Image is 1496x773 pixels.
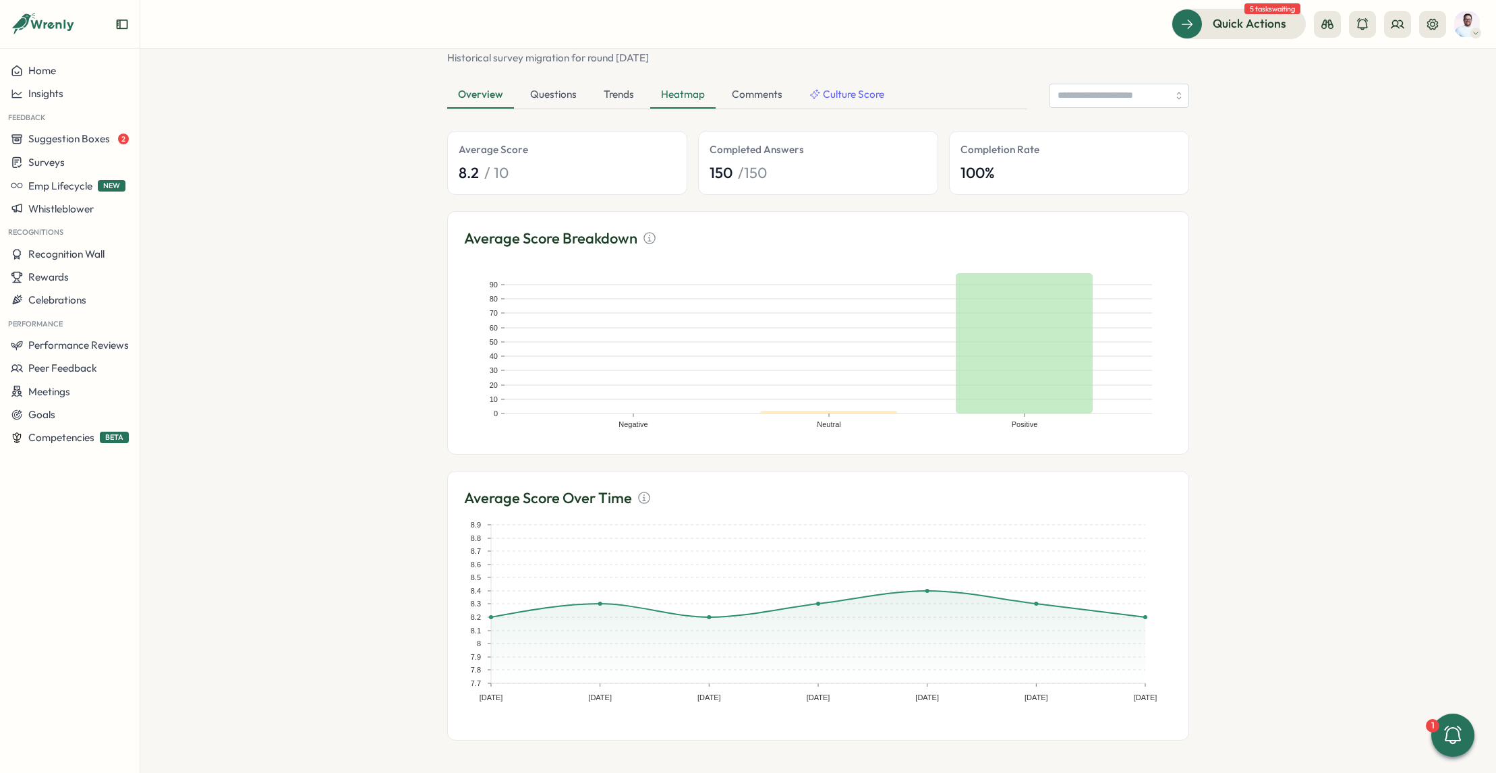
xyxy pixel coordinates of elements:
text: 50 [490,338,498,346]
span: NEW [98,180,125,192]
span: Meetings [28,385,70,398]
p: 8.2 [459,163,479,183]
text: Positive [1012,420,1038,428]
text: [DATE] [915,693,939,702]
text: 8.6 [471,561,481,569]
h3: Average Score [459,142,676,157]
button: Expand sidebar [115,18,129,31]
div: Historical survey migration for round [DATE] [447,51,1189,65]
div: Comments [721,82,793,109]
span: Emp Lifecycle [28,179,92,192]
text: [DATE] [1134,693,1157,702]
p: / 10 [484,163,509,183]
p: / 150 [738,163,767,183]
text: 20 [490,381,498,389]
button: Quick Actions [1172,9,1306,38]
text: 80 [490,295,498,303]
text: [DATE] [588,693,612,702]
text: 8.1 [471,627,481,635]
span: BETA [100,432,129,443]
a: Culture Score [799,82,895,109]
h3: Average Score Breakdown [464,228,637,249]
text: 7.7 [471,679,481,687]
text: 8.4 [471,587,481,595]
h3: Completion Rate [960,142,1178,157]
span: Insights [28,87,63,100]
img: Johannes Keller [1454,11,1480,37]
span: Whistleblower [28,202,94,215]
span: Goals [28,408,55,421]
text: 40 [490,352,498,360]
text: 10 [490,395,498,403]
div: Questions [519,82,587,109]
text: Negative [618,420,648,428]
text: 8.3 [471,600,481,608]
div: 1 [1426,719,1439,733]
text: Neutral [817,420,840,428]
span: Culture Score [823,87,884,102]
span: Home [28,64,56,77]
text: [DATE] [1025,693,1048,702]
div: Trends [593,82,645,109]
span: Celebrations [28,293,86,306]
p: 100 % [960,163,1178,183]
div: Overview [447,82,514,109]
text: 60 [490,324,498,332]
text: 7.8 [471,666,481,674]
span: 5 tasks waiting [1244,3,1300,14]
text: 8.8 [471,534,481,542]
text: [DATE] [807,693,830,702]
button: 1 [1431,714,1474,757]
text: 30 [490,366,498,374]
span: Surveys [28,156,65,169]
div: Heatmap [650,82,716,109]
span: Competencies [28,431,94,444]
text: 8.7 [471,547,481,555]
text: [DATE] [480,693,503,702]
text: 70 [490,309,498,317]
span: Rewards [28,270,69,283]
span: Peer Feedback [28,362,97,374]
span: Recognition Wall [28,248,105,260]
text: 0 [494,409,498,418]
span: 2 [118,134,129,144]
span: Suggestion Boxes [28,132,110,145]
text: [DATE] [697,693,721,702]
span: Performance Reviews [28,339,129,351]
text: 8.5 [471,573,481,581]
text: 8 [477,639,481,648]
h3: Average Score Over Time [464,488,632,509]
p: 150 [710,163,732,183]
text: 90 [490,281,498,289]
h3: Completed Answers [710,142,927,157]
text: 7.9 [471,653,481,661]
span: Quick Actions [1213,15,1286,32]
text: 8.2 [471,613,481,621]
text: 8.9 [471,521,481,529]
